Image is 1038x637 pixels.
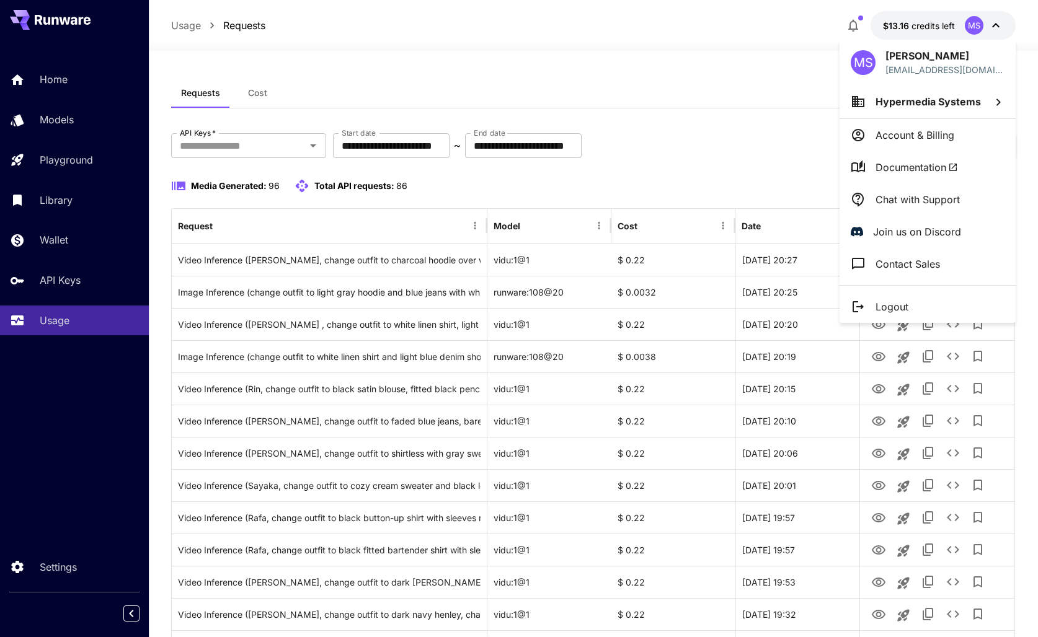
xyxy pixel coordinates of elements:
[885,48,1005,63] p: [PERSON_NAME]
[876,95,981,108] span: Hypermedia Systems
[876,128,954,143] p: Account & Billing
[840,85,1016,118] button: Hypermedia Systems
[885,63,1005,76] div: mia@adult.design
[876,160,958,175] span: Documentation
[873,224,961,239] p: Join us on Discord
[876,257,940,271] p: Contact Sales
[885,63,1005,76] p: [EMAIL_ADDRESS][DOMAIN_NAME]
[876,192,960,207] p: Chat with Support
[876,299,908,314] p: Logout
[851,50,876,75] div: MS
